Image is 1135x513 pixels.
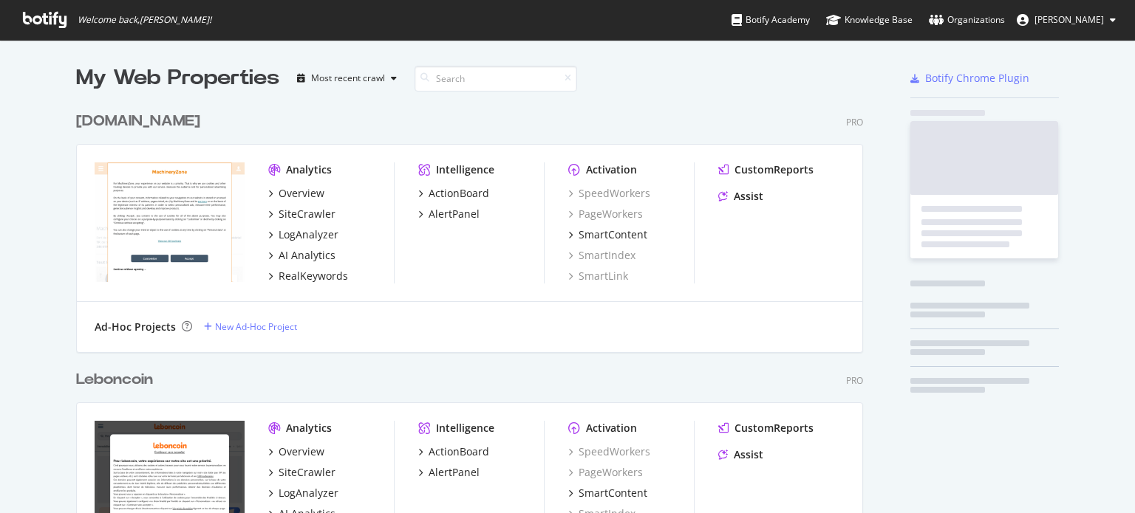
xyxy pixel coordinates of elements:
[436,162,494,177] div: Intelligence
[268,269,348,283] a: RealKeywords
[734,162,814,177] div: CustomReports
[268,186,324,201] a: Overview
[415,66,577,92] input: Search
[718,447,763,462] a: Assist
[78,14,211,26] span: Welcome back, [PERSON_NAME] !
[279,227,338,242] div: LogAnalyzer
[929,13,1005,27] div: Organizations
[734,189,763,204] div: Assist
[586,162,637,177] div: Activation
[204,320,297,333] a: New Ad-Hoc Project
[268,486,338,500] a: LogAnalyzer
[826,13,913,27] div: Knowledge Base
[311,74,385,83] div: Most recent crawl
[1005,8,1128,32] button: [PERSON_NAME]
[76,63,279,93] div: My Web Properties
[279,444,324,459] div: Overview
[568,248,635,263] a: SmartIndex
[734,421,814,435] div: CustomReports
[568,227,647,242] a: SmartContent
[568,465,643,480] a: PageWorkers
[436,421,494,435] div: Intelligence
[586,421,637,435] div: Activation
[418,186,489,201] a: ActionBoard
[418,465,480,480] a: AlertPanel
[718,162,814,177] a: CustomReports
[268,248,335,263] a: AI Analytics
[429,186,489,201] div: ActionBoard
[279,248,335,263] div: AI Analytics
[846,116,863,128] div: Pro
[268,207,335,221] a: SiteCrawler
[279,465,335,480] div: SiteCrawler
[718,189,763,204] a: Assist
[568,444,650,459] a: SpeedWorkers
[279,486,338,500] div: LogAnalyzer
[291,66,403,90] button: Most recent crawl
[925,71,1029,86] div: Botify Chrome Plugin
[718,421,814,435] a: CustomReports
[846,374,863,387] div: Pro
[568,186,650,201] a: SpeedWorkers
[579,227,647,242] div: SmartContent
[279,186,324,201] div: Overview
[76,369,153,390] div: Leboncoin
[568,207,643,221] a: PageWorkers
[268,444,324,459] a: Overview
[286,421,332,435] div: Analytics
[579,486,647,500] div: SmartContent
[95,320,176,334] div: Ad-Hoc Projects
[568,269,628,283] a: SmartLink
[418,207,480,221] a: AlertPanel
[910,71,1029,86] a: Botify Chrome Plugin
[734,447,763,462] div: Assist
[95,162,245,282] img: machineryzone.fr
[215,320,297,333] div: New Ad-Hoc Project
[268,227,338,242] a: LogAnalyzer
[279,269,348,283] div: RealKeywords
[429,444,489,459] div: ActionBoard
[279,207,335,221] div: SiteCrawler
[418,444,489,459] a: ActionBoard
[76,111,206,132] a: [DOMAIN_NAME]
[76,369,159,390] a: Leboncoin
[286,162,332,177] div: Analytics
[429,207,480,221] div: AlertPanel
[1035,13,1104,26] span: Elodie GRAND
[268,465,335,480] a: SiteCrawler
[732,13,810,27] div: Botify Academy
[429,465,480,480] div: AlertPanel
[76,111,200,132] div: [DOMAIN_NAME]
[568,486,647,500] a: SmartContent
